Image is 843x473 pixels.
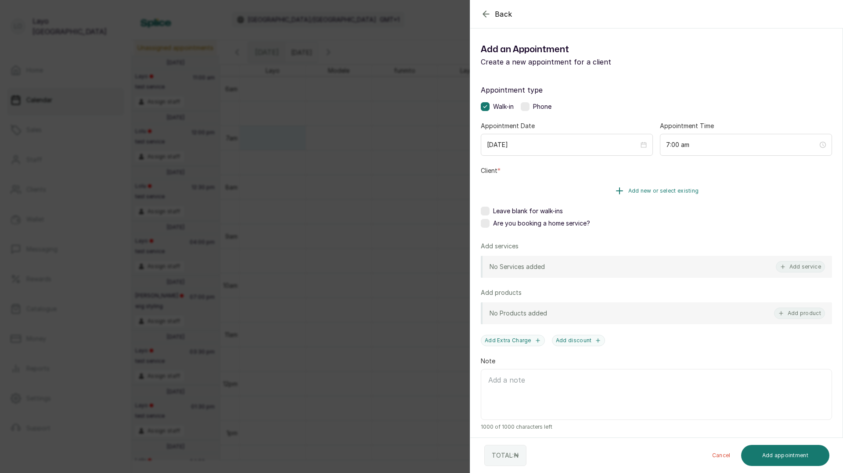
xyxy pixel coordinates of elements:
[481,288,522,297] p: Add products
[490,309,547,318] p: No Products added
[481,357,495,365] label: Note
[533,102,551,111] span: Phone
[481,166,501,175] label: Client
[666,140,818,150] input: Select time
[487,140,639,150] input: Select date
[481,242,519,251] p: Add services
[481,423,832,430] span: 1000 of 1000 characters left
[774,308,825,319] button: Add product
[493,102,514,111] span: Walk-in
[490,262,545,271] p: No Services added
[481,43,656,57] h1: Add an Appointment
[481,85,832,95] label: Appointment type
[481,57,656,67] p: Create a new appointment for a client
[705,445,738,466] button: Cancel
[628,187,699,194] span: Add new or select existing
[552,335,605,346] button: Add discount
[481,122,535,130] label: Appointment Date
[481,9,512,19] button: Back
[741,445,830,466] button: Add appointment
[493,207,563,215] span: Leave blank for walk-ins
[495,9,512,19] span: Back
[481,179,832,203] button: Add new or select existing
[492,451,519,460] p: TOTAL: ₦
[493,219,590,228] span: Are you booking a home service?
[776,261,825,272] button: Add service
[660,122,714,130] label: Appointment Time
[481,335,545,346] button: Add Extra Charge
